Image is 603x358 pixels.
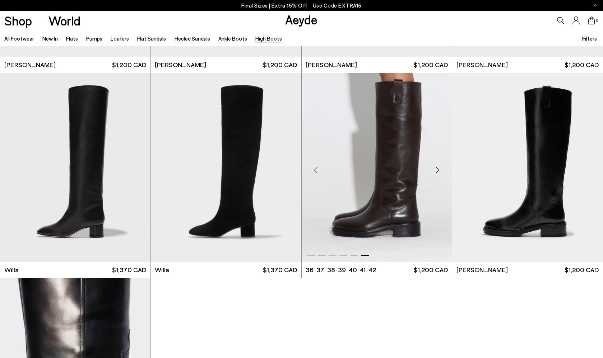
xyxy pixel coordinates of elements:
a: Willa $1,370 CAD [151,262,301,278]
a: High Boots [255,35,282,42]
a: World [48,14,80,27]
a: Heeled Sandals [175,35,210,42]
a: Aeyde [285,12,317,27]
a: Loafers [111,35,129,42]
span: $1,200 CAD [565,60,599,69]
img: Willa Suede Over-Knee Boots [151,73,301,262]
a: Pumps [86,35,102,42]
a: Shop [4,14,32,27]
div: 1 / 6 [452,73,603,262]
div: 1 / 6 [151,73,301,262]
a: All Footwear [4,35,34,42]
span: $1,200 CAD [263,60,297,69]
span: [PERSON_NAME] [4,60,56,69]
span: Willa [4,265,19,274]
ul: variant [306,265,374,274]
a: [PERSON_NAME] $1,200 CAD [452,262,603,278]
img: Henry Knee-High Boots [452,73,603,262]
span: $1,370 CAD [112,265,146,274]
img: Henry Knee-High Boots [302,73,452,262]
span: $1,200 CAD [112,60,146,69]
span: $1,200 CAD [414,60,448,69]
a: Flat Sandals [137,35,166,42]
span: 0 [595,19,599,23]
a: [PERSON_NAME] $1,200 CAD [302,57,452,73]
a: 0 [588,17,595,24]
p: Final Sizes | Extra 15% Off [241,1,362,10]
a: New In [42,35,58,42]
a: Next slide Previous slide [452,73,603,262]
a: Ankle Boots [218,35,247,42]
a: Flats [66,35,78,42]
li: 36 [306,265,314,274]
a: 36 37 38 39 40 41 42 $1,200 CAD [302,262,452,278]
a: [PERSON_NAME] $1,200 CAD [151,57,301,73]
a: [PERSON_NAME] $1,200 CAD [452,57,603,73]
div: Next slide [427,159,448,181]
div: Previous slide [305,159,327,181]
a: Next slide Previous slide [151,73,301,262]
a: Next slide Previous slide [302,73,452,262]
span: $1,370 CAD [263,265,297,274]
li: 38 [327,265,335,274]
li: 41 [360,265,366,274]
span: [PERSON_NAME] [306,60,357,69]
span: [PERSON_NAME] [456,265,508,274]
span: Navigate to /collections/ss25-final-sizes [313,2,362,9]
span: $1,200 CAD [565,265,599,274]
div: 6 / 6 [302,73,452,262]
span: $1,200 CAD [414,265,448,274]
span: [PERSON_NAME] [155,60,206,69]
li: 39 [338,265,346,274]
span: [PERSON_NAME] [456,60,508,69]
li: 37 [316,265,324,274]
span: Willa [155,265,169,274]
li: 42 [368,265,376,274]
li: 40 [349,265,357,274]
span: Filters [582,35,597,42]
